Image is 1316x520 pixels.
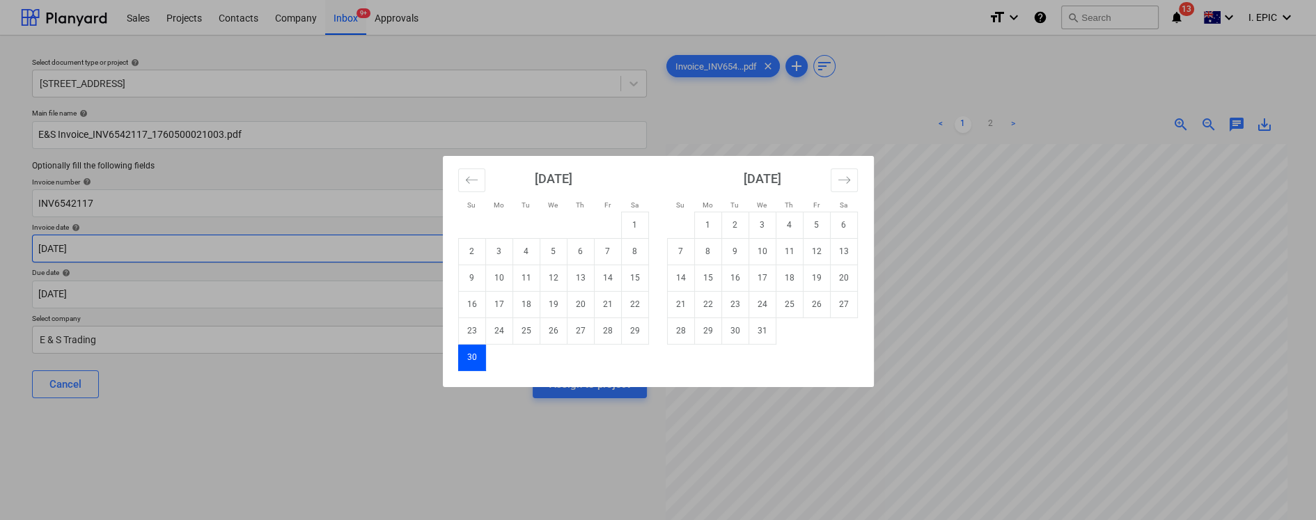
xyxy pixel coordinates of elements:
td: Monday, December 8, 2025 [694,238,721,265]
small: Fr [604,201,611,209]
td: Saturday, November 15, 2025 [621,265,648,291]
td: Friday, November 28, 2025 [594,317,621,344]
td: Monday, November 17, 2025 [485,291,512,317]
small: Mo [494,201,504,209]
td: Wednesday, December 3, 2025 [749,212,776,238]
small: Sa [840,201,847,209]
td: Saturday, November 22, 2025 [621,291,648,317]
td: Monday, November 10, 2025 [485,265,512,291]
td: Friday, December 5, 2025 [803,212,830,238]
td: Saturday, November 1, 2025 [621,212,648,238]
div: Calendar [443,156,874,387]
td: Thursday, December 25, 2025 [776,291,803,317]
td: Saturday, December 13, 2025 [830,238,857,265]
td: Monday, December 1, 2025 [694,212,721,238]
td: Wednesday, December 17, 2025 [749,265,776,291]
td: Thursday, November 27, 2025 [567,317,594,344]
td: Sunday, November 9, 2025 [458,265,485,291]
td: Monday, November 3, 2025 [485,238,512,265]
td: Wednesday, November 19, 2025 [540,291,567,317]
td: Friday, November 7, 2025 [594,238,621,265]
small: Th [785,201,793,209]
td: Thursday, November 6, 2025 [567,238,594,265]
small: Th [576,201,584,209]
td: Sunday, December 14, 2025 [667,265,694,291]
td: Wednesday, December 31, 2025 [749,317,776,344]
small: Sa [631,201,639,209]
strong: [DATE] [535,171,572,186]
td: Saturday, December 6, 2025 [830,212,857,238]
td: Friday, November 14, 2025 [594,265,621,291]
td: Friday, December 26, 2025 [803,291,830,317]
td: Wednesday, November 12, 2025 [540,265,567,291]
td: Sunday, November 2, 2025 [458,238,485,265]
td: Friday, December 19, 2025 [803,265,830,291]
td: Tuesday, November 4, 2025 [512,238,540,265]
td: Tuesday, December 23, 2025 [721,291,749,317]
td: Friday, December 12, 2025 [803,238,830,265]
td: Tuesday, December 2, 2025 [721,212,749,238]
td: Thursday, December 18, 2025 [776,265,803,291]
small: Mo [703,201,713,209]
td: Monday, December 22, 2025 [694,291,721,317]
td: Thursday, November 20, 2025 [567,291,594,317]
td: Tuesday, December 9, 2025 [721,238,749,265]
td: Thursday, December 4, 2025 [776,212,803,238]
td: Wednesday, December 10, 2025 [749,238,776,265]
td: Wednesday, November 26, 2025 [540,317,567,344]
td: Tuesday, November 25, 2025 [512,317,540,344]
small: Su [676,201,684,209]
small: Tu [730,201,739,209]
button: Move backward to switch to the previous month. [458,168,485,192]
small: We [757,201,767,209]
td: Monday, November 24, 2025 [485,317,512,344]
small: Fr [813,201,820,209]
small: Tu [522,201,530,209]
td: Tuesday, November 11, 2025 [512,265,540,291]
small: Su [467,201,476,209]
td: Sunday, December 7, 2025 [667,238,694,265]
td: Sunday, December 28, 2025 [667,317,694,344]
td: Sunday, December 21, 2025 [667,291,694,317]
td: Monday, December 29, 2025 [694,317,721,344]
td: Wednesday, November 5, 2025 [540,238,567,265]
td: Thursday, November 13, 2025 [567,265,594,291]
small: We [548,201,558,209]
td: Wednesday, December 24, 2025 [749,291,776,317]
td: Saturday, November 29, 2025 [621,317,648,344]
button: Move forward to switch to the next month. [831,168,858,192]
td: Monday, December 15, 2025 [694,265,721,291]
td: Tuesday, December 30, 2025 [721,317,749,344]
strong: [DATE] [744,171,781,186]
td: Saturday, November 8, 2025 [621,238,648,265]
td: Saturday, December 27, 2025 [830,291,857,317]
td: Friday, November 21, 2025 [594,291,621,317]
td: Tuesday, December 16, 2025 [721,265,749,291]
td: Sunday, November 16, 2025 [458,291,485,317]
td: Selected. Sunday, November 30, 2025 [458,344,485,370]
td: Tuesday, November 18, 2025 [512,291,540,317]
td: Saturday, December 20, 2025 [830,265,857,291]
td: Thursday, December 11, 2025 [776,238,803,265]
td: Sunday, November 23, 2025 [458,317,485,344]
